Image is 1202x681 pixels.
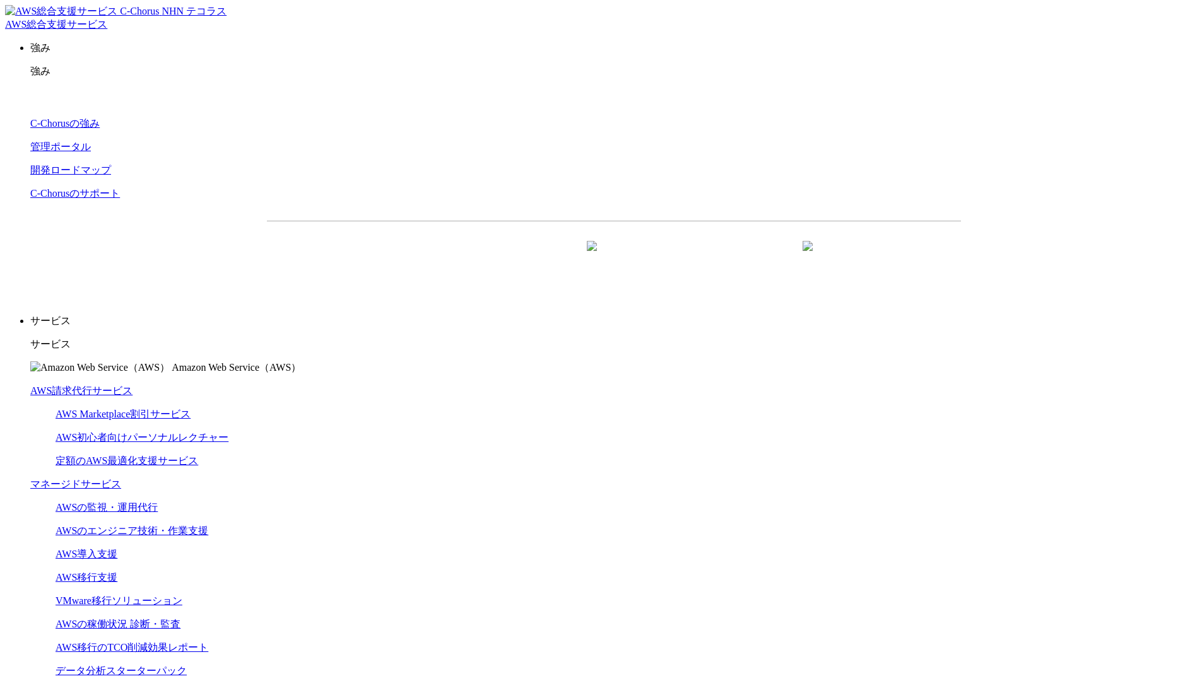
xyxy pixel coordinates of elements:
a: 定額のAWS最適化支援サービス [56,455,198,466]
a: AWS Marketplace割引サービス [56,409,191,419]
a: AWS総合支援サービス C-Chorus NHN テコラスAWS総合支援サービス [5,6,227,30]
a: データ分析スターターパック [56,665,187,676]
a: AWSの稼働状況 診断・監査 [56,619,180,629]
p: サービス [30,315,1197,328]
img: AWS総合支援サービス C-Chorus [5,5,160,18]
p: 強み [30,42,1197,55]
p: 強み [30,65,1197,78]
img: Amazon Web Service（AWS） [30,361,170,375]
a: AWSのエンジニア技術・作業支援 [56,525,208,536]
a: C-Chorusのサポート [30,188,120,199]
a: まずは相談する [620,242,823,273]
a: 管理ポータル [30,141,91,152]
a: VMware移行ソリューション [56,595,182,606]
a: AWSの監視・運用代行 [56,502,158,513]
a: AWS請求代行サービス [30,385,133,396]
a: マネージドサービス [30,479,121,489]
a: 開発ロードマップ [30,165,111,175]
a: AWS移行支援 [56,572,117,583]
img: 矢印 [803,241,813,274]
a: C-Chorusの強み [30,118,100,129]
a: 資料を請求する [404,242,608,273]
a: AWS導入支援 [56,549,117,559]
span: Amazon Web Service（AWS） [172,362,301,373]
a: AWS初心者向けパーソナルレクチャー [56,432,228,443]
a: AWS移行のTCO削減効果レポート [56,642,208,653]
img: 矢印 [587,241,597,274]
p: サービス [30,338,1197,351]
